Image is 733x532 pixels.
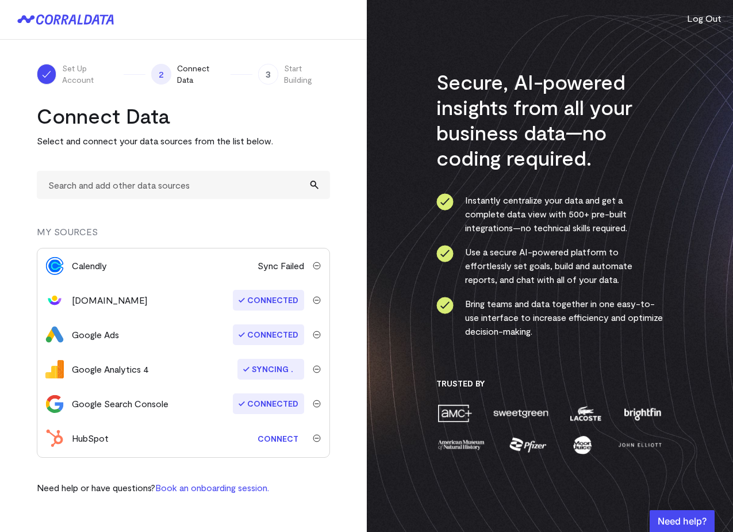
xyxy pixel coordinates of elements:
div: Google Search Console [72,397,168,411]
li: Use a secure AI-powered platform to effortlessly set goals, build and automate reports, and chat ... [436,245,663,286]
li: Bring teams and data together in one easy-to-use interface to increase efficiency and optimize de... [436,297,663,338]
img: trash-40e54a27.svg [313,434,321,442]
img: brightfin-a251e171.png [621,403,663,423]
img: ico-check-circle-4b19435c.svg [436,245,454,262]
button: Log Out [687,12,722,25]
img: trash-40e54a27.svg [313,262,321,270]
div: Calendly [72,259,107,273]
img: moon-juice-c312e729.png [571,435,594,455]
span: 2 [151,64,171,85]
img: customerio-4373efcc.svg [45,291,64,309]
span: Start Building [284,63,330,86]
img: google_ads-c8121f33.png [45,326,64,344]
span: Set Up Account [62,63,118,86]
span: Sync Failed [258,259,304,273]
div: [DOMAIN_NAME] [72,293,148,307]
img: calendly-0d898cca.svg [45,257,64,275]
span: Connected [233,290,304,311]
img: google_analytics_4-4ee20295.svg [45,360,64,378]
img: trash-40e54a27.svg [313,331,321,339]
span: Syncing [237,359,304,380]
div: Google Ads [72,328,119,342]
img: ico-check-circle-4b19435c.svg [436,297,454,314]
span: Connected [233,324,304,345]
span: Connected [233,393,304,414]
img: trash-40e54a27.svg [313,400,321,408]
div: Google Analytics 4 [72,362,149,376]
img: trash-40e54a27.svg [313,365,321,373]
span: Connect Data [177,63,225,86]
a: Connect [252,428,304,449]
div: HubSpot [72,431,109,445]
h3: Trusted By [436,378,663,389]
img: google_search_console-3467bcd2.svg [45,395,64,413]
img: pfizer-e137f5fc.png [508,435,548,455]
li: Instantly centralize your data and get a complete data view with 500+ pre-built integrations—no t... [436,193,663,235]
input: Search and add other data sources [37,171,330,199]
img: trash-40e54a27.svg [313,296,321,304]
div: MY SOURCES [37,225,330,248]
img: lacoste-7a6b0538.png [569,403,602,423]
p: Select and connect your data sources from the list below. [37,134,330,148]
span: 3 [258,64,278,85]
img: hubspot-c1e9301f.svg [45,429,64,447]
img: ico-check-circle-4b19435c.svg [436,193,454,210]
img: sweetgreen-1d1fb32c.png [492,403,550,423]
img: amnh-5afada46.png [436,435,486,455]
img: amc-0b11a8f1.png [436,403,473,423]
p: Need help or have questions? [37,481,269,495]
a: Book an onboarding session. [155,482,269,493]
h3: Secure, AI-powered insights from all your business data—no coding required. [436,69,663,170]
img: john-elliott-25751c40.png [616,435,663,455]
img: ico-check-white-5ff98cb1.svg [41,68,52,80]
h2: Connect Data [37,103,330,128]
